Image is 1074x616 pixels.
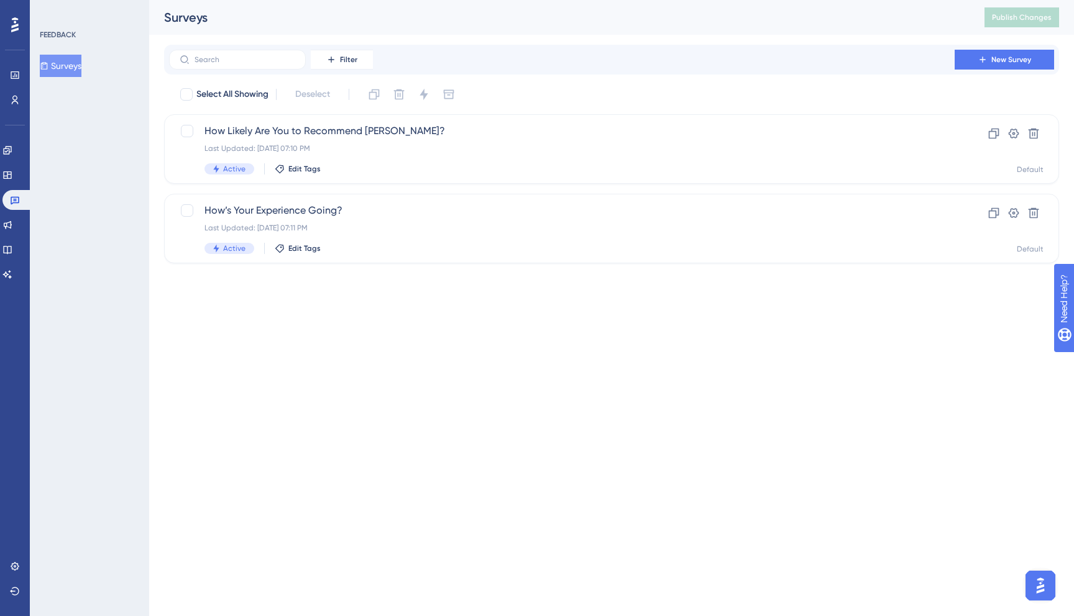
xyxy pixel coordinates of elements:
[204,223,919,233] div: Last Updated: [DATE] 07:11 PM
[340,55,357,65] span: Filter
[991,55,1031,65] span: New Survey
[284,83,341,106] button: Deselect
[955,50,1054,70] button: New Survey
[223,243,246,253] span: Active
[204,203,919,218] span: How’s Your Experience Going?
[1017,165,1044,174] div: Default
[984,7,1059,27] button: Publish Changes
[275,243,321,253] button: Edit Tags
[223,164,246,174] span: Active
[204,124,919,138] span: How Likely Are You to Recommend [PERSON_NAME]?
[29,3,78,18] span: Need Help?
[1017,244,1044,254] div: Default
[288,164,321,174] span: Edit Tags
[195,55,295,64] input: Search
[40,30,76,40] div: FEEDBACK
[40,55,81,77] button: Surveys
[164,9,953,26] div: Surveys
[275,164,321,174] button: Edit Tags
[311,50,373,70] button: Filter
[1022,567,1059,604] iframe: UserGuiding AI Assistant Launcher
[295,87,330,102] span: Deselect
[992,12,1052,22] span: Publish Changes
[288,243,321,253] span: Edit Tags
[196,87,268,102] span: Select All Showing
[204,143,919,153] div: Last Updated: [DATE] 07:10 PM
